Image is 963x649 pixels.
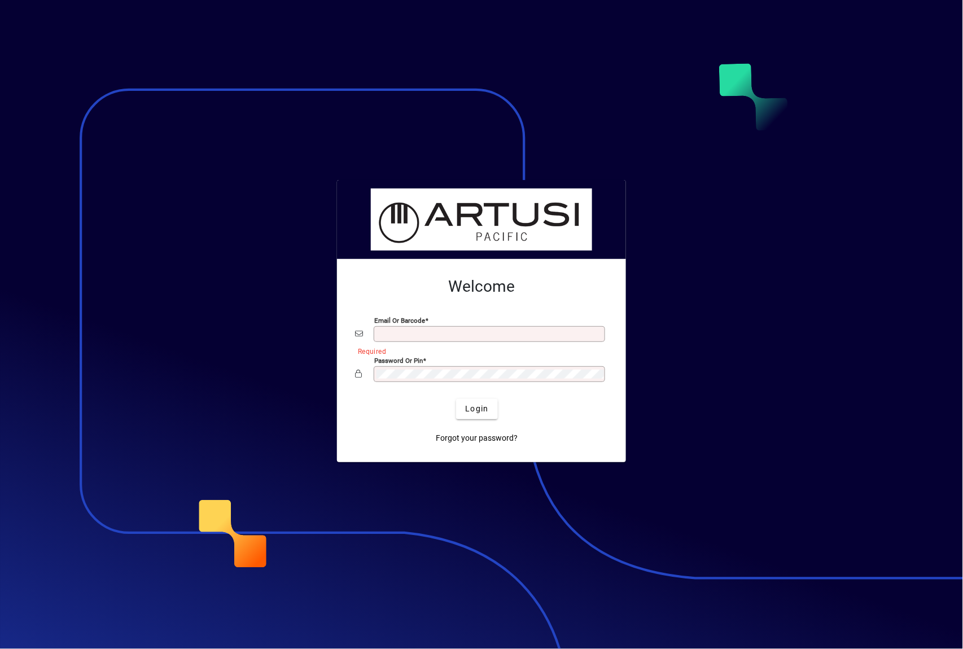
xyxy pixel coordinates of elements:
[456,399,497,419] button: Login
[355,277,608,296] h2: Welcome
[374,356,423,364] mat-label: Password or Pin
[432,428,523,449] a: Forgot your password?
[465,403,488,415] span: Login
[374,316,425,324] mat-label: Email or Barcode
[436,432,518,444] span: Forgot your password?
[358,345,599,357] mat-error: Required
